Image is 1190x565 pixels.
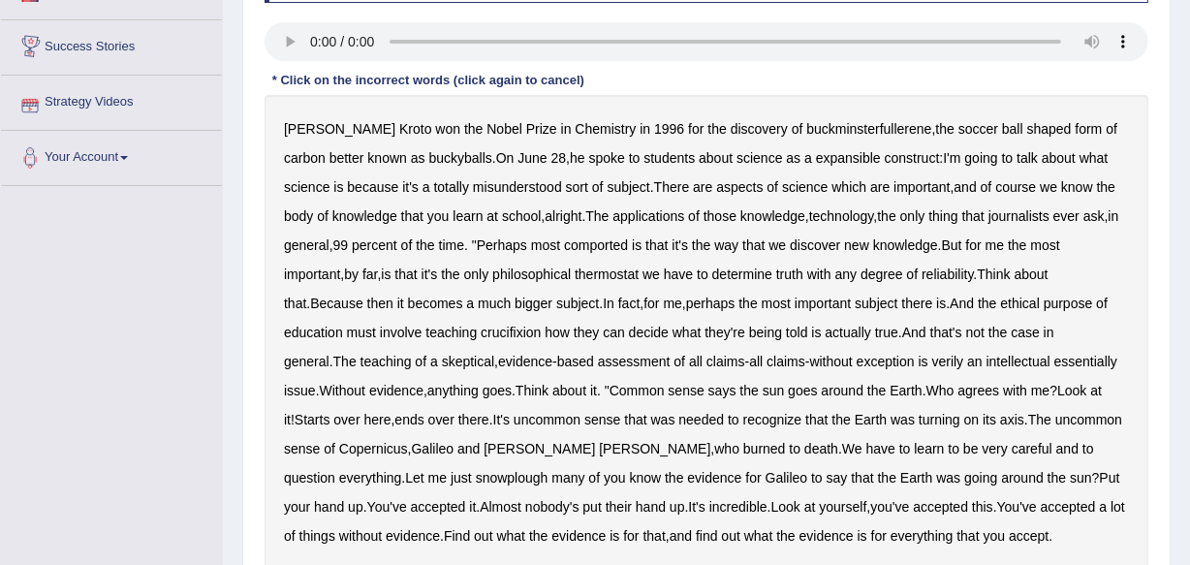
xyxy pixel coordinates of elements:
b: soccer [958,121,998,137]
b: case [1011,325,1040,340]
b: we [642,267,660,282]
b: that [401,208,423,224]
b: as [411,150,425,166]
b: uncommon [1055,412,1122,427]
b: body [284,208,313,224]
b: to [899,441,911,456]
b: most [762,296,791,311]
b: totally [433,179,469,195]
b: to [1002,150,1014,166]
b: burned [743,441,786,456]
b: very [982,441,1007,456]
b: is [632,237,642,253]
b: Kroto [399,121,431,137]
b: issue [284,383,316,398]
b: sense [584,412,620,427]
b: the [978,296,996,311]
b: is [811,325,821,340]
b: science [782,179,828,195]
b: the [1008,237,1026,253]
b: its [983,412,996,427]
b: not [966,325,985,340]
b: you [604,470,626,486]
b: degree [861,267,903,282]
b: claims [706,354,745,369]
b: 99 [333,237,349,253]
b: of [588,470,600,486]
b: death [804,441,838,456]
b: intellectual [986,354,1050,369]
b: applications [612,208,684,224]
b: the [692,237,710,253]
b: new [844,237,869,253]
b: discover [790,237,840,253]
b: course [995,179,1036,195]
b: ball [1002,121,1023,137]
b: many [551,470,584,486]
b: for [643,296,659,311]
b: to [697,267,708,282]
b: me [428,470,447,486]
b: truth [776,267,803,282]
b: essentially [1054,354,1117,369]
b: much [478,296,511,311]
b: recognize [743,412,802,427]
b: becomes [408,296,463,311]
b: But [942,237,962,253]
b: was [891,412,915,427]
b: about [699,150,733,166]
b: education [284,325,343,340]
b: construct [885,150,940,166]
b: ever [1053,208,1080,224]
b: time [439,237,464,253]
b: say [827,470,848,486]
b: at [1090,383,1102,398]
b: of [1106,121,1117,137]
b: spoke [588,150,624,166]
b: question [284,470,335,486]
b: Because [310,296,362,311]
b: Common [610,383,665,398]
b: know [1061,179,1093,195]
b: the [1097,179,1115,195]
b: ends [394,412,423,427]
b: over [333,412,360,427]
b: and [457,441,480,456]
b: known [367,150,406,166]
b: to [811,470,823,486]
b: form [1075,121,1102,137]
b: teaching [425,325,477,340]
b: at [486,208,498,224]
b: we [768,237,786,253]
b: are [870,179,890,195]
b: Think [977,267,1010,282]
b: just [451,470,472,486]
b: knowledge [740,208,805,224]
b: evidence [498,354,552,369]
b: important [795,296,851,311]
b: around [821,383,863,398]
b: 28 [551,150,567,166]
b: better [329,150,364,166]
b: is [333,179,343,195]
b: that [645,237,668,253]
div: * Click on the incorrect words (click again to cancel) [265,71,592,89]
b: with [807,267,831,282]
b: evidence [687,470,741,486]
b: Earth [890,383,922,398]
b: of [767,179,778,195]
b: is [936,296,946,311]
b: way [714,237,738,253]
b: [PERSON_NAME] [284,121,395,137]
b: axis [1000,412,1024,427]
b: knowledge [873,237,938,253]
b: subject [607,179,649,195]
b: important [893,179,950,195]
b: Prize [526,121,557,137]
b: they [574,325,599,340]
b: determine [712,267,772,282]
b: the [878,470,896,486]
b: The [1028,412,1051,427]
b: because [347,179,398,195]
b: that [962,208,985,224]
